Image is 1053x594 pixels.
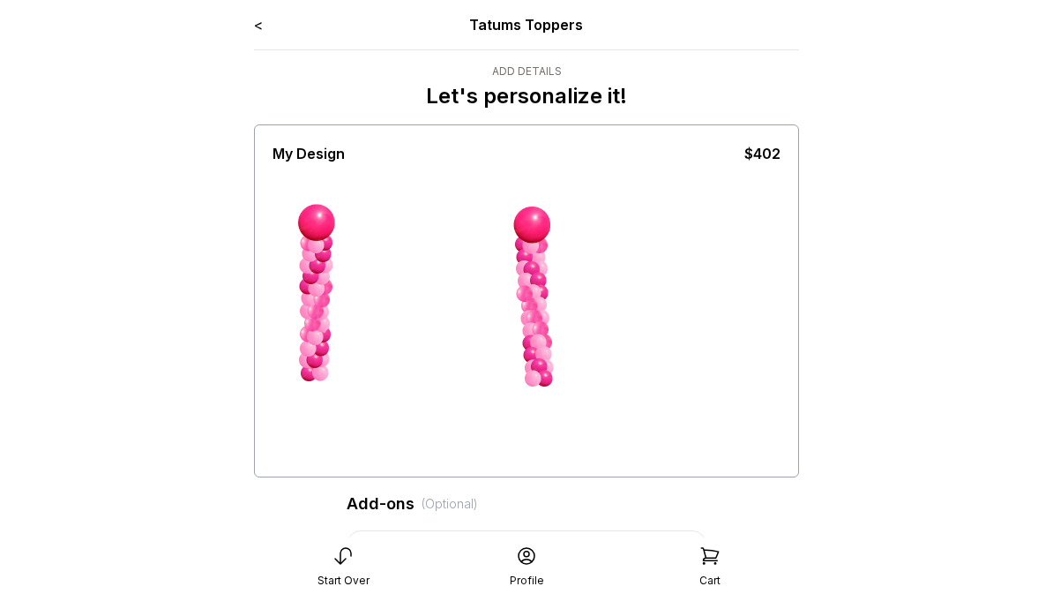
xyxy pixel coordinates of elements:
div: Profile [510,574,544,588]
a: < [254,16,263,34]
div: (Optional) [422,495,478,513]
div: Tatums Toppers [363,14,691,35]
div: Start Over [317,574,370,588]
div: My Design [273,143,345,164]
div: Add-ons [347,492,706,516]
div: Add Details [426,64,627,79]
div: Cart [699,574,721,588]
div: $402 [744,143,780,164]
p: Let's personalize it! [426,82,627,110]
